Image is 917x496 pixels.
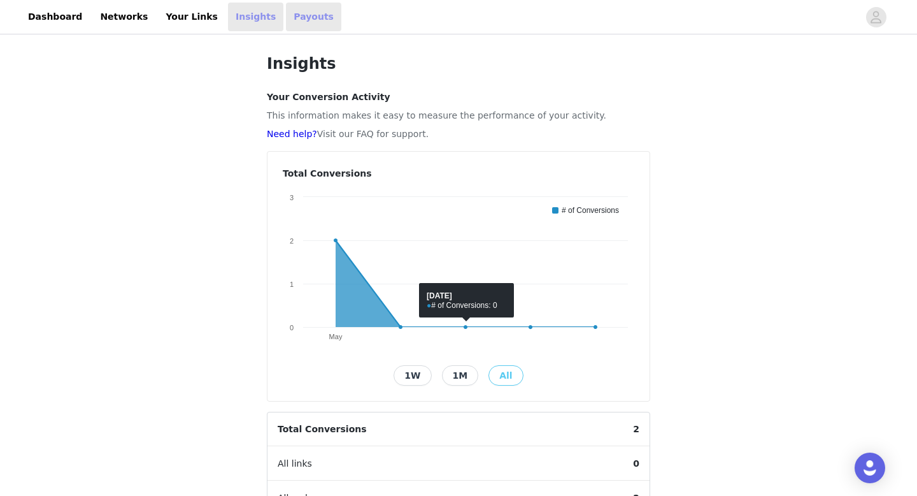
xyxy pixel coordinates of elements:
[267,412,377,446] span: Total Conversions
[267,52,650,75] h1: Insights
[286,3,341,31] a: Payouts
[290,237,294,245] text: 2
[290,194,294,201] text: 3
[562,206,619,215] text: # of Conversions
[228,3,283,31] a: Insights
[394,365,431,386] button: 1W
[20,3,90,31] a: Dashboard
[329,333,343,340] text: May
[623,412,650,446] span: 2
[267,129,317,139] a: Need help?
[870,7,882,27] div: avatar
[92,3,155,31] a: Networks
[267,128,650,141] p: Visit our FAQ for support.
[623,447,650,481] span: 0
[267,91,650,104] h4: Your Conversion Activity
[290,324,294,332] text: 0
[488,365,523,386] button: All
[158,3,225,31] a: Your Links
[267,447,322,481] span: All links
[267,109,650,122] p: This information makes it easy to measure the performance of your activity.
[283,167,634,180] h4: Total Conversions
[442,365,479,386] button: 1M
[290,281,294,288] text: 1
[855,453,885,483] div: Open Intercom Messenger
